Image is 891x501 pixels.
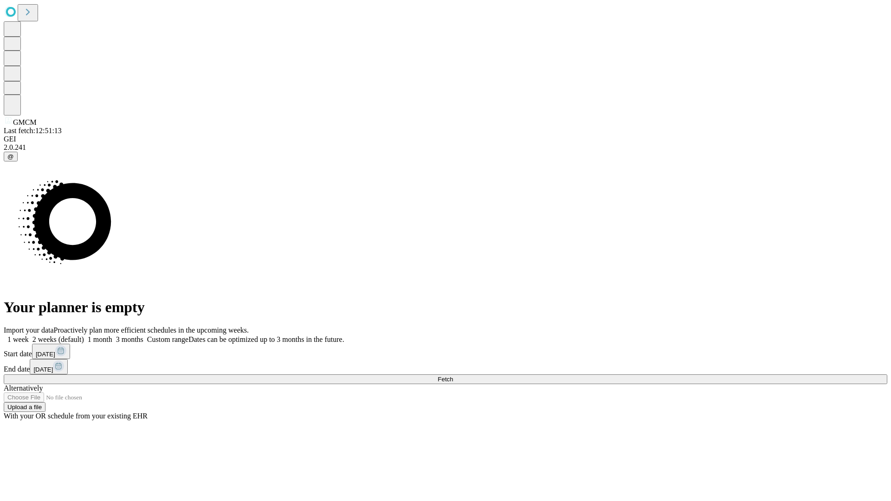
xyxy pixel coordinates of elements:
[4,299,887,316] h1: Your planner is empty
[4,135,887,143] div: GEI
[32,335,84,343] span: 2 weeks (default)
[4,152,18,161] button: @
[4,374,887,384] button: Fetch
[4,384,43,392] span: Alternatively
[7,153,14,160] span: @
[4,326,54,334] span: Import your data
[188,335,344,343] span: Dates can be optimized up to 3 months in the future.
[116,335,143,343] span: 3 months
[4,402,45,412] button: Upload a file
[4,143,887,152] div: 2.0.241
[32,344,70,359] button: [DATE]
[4,359,887,374] div: End date
[33,366,53,373] span: [DATE]
[54,326,249,334] span: Proactively plan more efficient schedules in the upcoming weeks.
[4,344,887,359] div: Start date
[30,359,68,374] button: [DATE]
[36,351,55,358] span: [DATE]
[13,118,37,126] span: GMCM
[4,127,62,135] span: Last fetch: 12:51:13
[7,335,29,343] span: 1 week
[4,412,148,420] span: With your OR schedule from your existing EHR
[147,335,188,343] span: Custom range
[438,376,453,383] span: Fetch
[88,335,112,343] span: 1 month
